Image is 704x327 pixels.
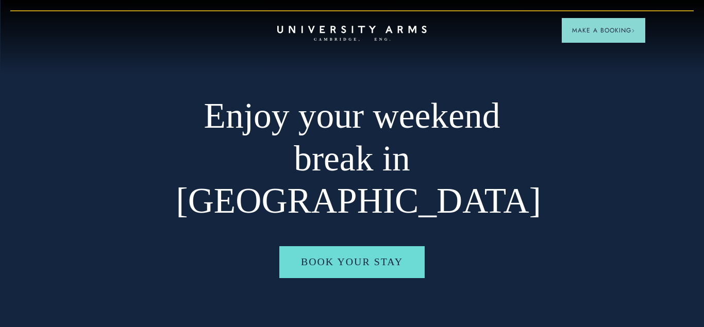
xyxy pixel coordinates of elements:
[562,18,645,43] button: Make a BookingArrow icon
[176,95,528,222] h1: Enjoy your weekend break in [GEOGRAPHIC_DATA]
[277,26,427,42] a: Home
[279,246,425,278] a: Book your stay
[631,29,635,32] img: Arrow icon
[572,26,635,35] span: Make a Booking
